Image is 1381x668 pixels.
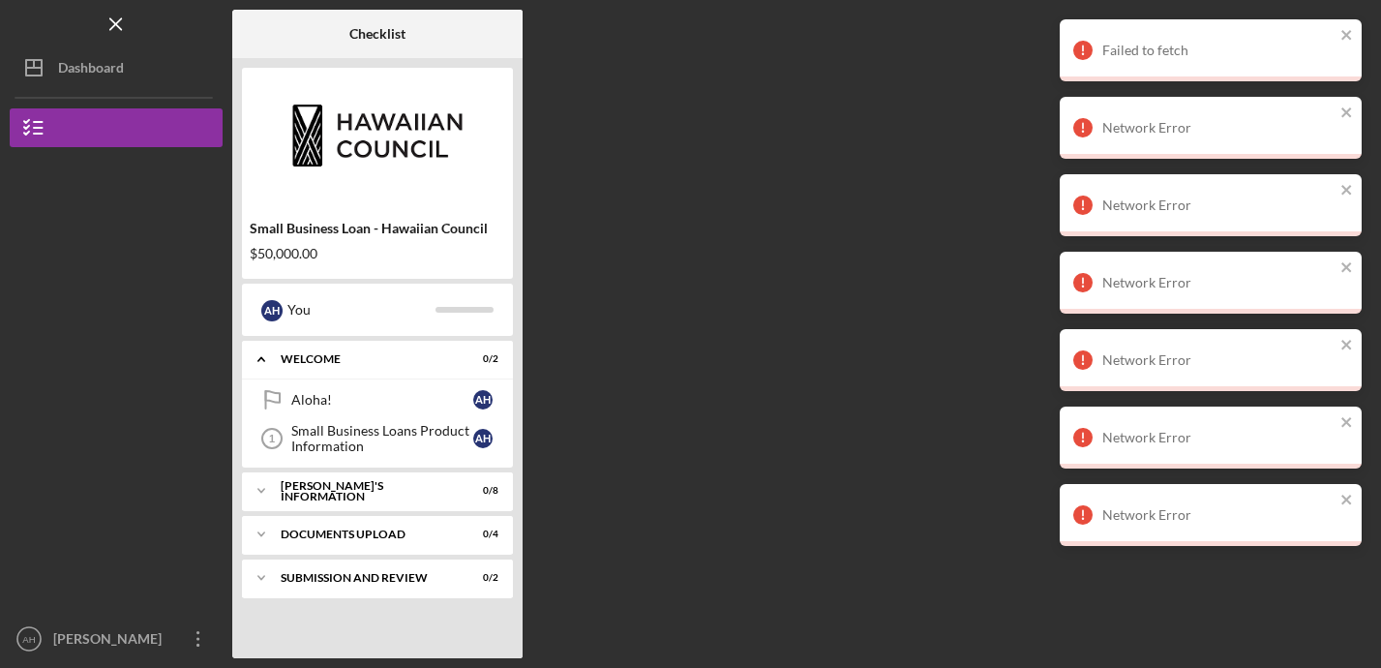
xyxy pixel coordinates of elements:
[281,529,450,540] div: DOCUMENTS UPLOAD
[250,221,505,236] div: Small Business Loan - Hawaiian Council
[464,353,498,365] div: 0 / 2
[10,620,223,658] button: AH[PERSON_NAME]
[1340,105,1354,123] button: close
[10,48,223,87] button: Dashboard
[1340,414,1354,433] button: close
[22,634,35,645] text: AH
[1340,337,1354,355] button: close
[1340,182,1354,200] button: close
[349,26,405,42] b: Checklist
[464,529,498,540] div: 0 / 4
[252,380,503,419] a: Aloha!AH
[464,485,498,497] div: 0 / 8
[1340,492,1354,510] button: close
[1340,259,1354,278] button: close
[1102,430,1335,445] div: Network Error
[291,392,473,408] div: Aloha!
[261,300,283,321] div: A H
[1102,197,1335,213] div: Network Error
[242,77,513,194] img: Product logo
[464,572,498,584] div: 0 / 2
[1102,43,1335,58] div: Failed to fetch
[1102,275,1335,290] div: Network Error
[58,48,124,92] div: Dashboard
[291,423,473,454] div: Small Business Loans Product Information
[287,293,435,326] div: You
[281,480,450,502] div: [PERSON_NAME]'S INFORMATION
[250,246,505,261] div: $50,000.00
[281,572,450,584] div: SUBMISSION AND REVIEW
[1102,120,1335,136] div: Network Error
[473,429,493,448] div: A H
[269,433,275,444] tspan: 1
[1340,27,1354,46] button: close
[1102,507,1335,523] div: Network Error
[473,390,493,410] div: A H
[48,620,174,663] div: [PERSON_NAME]
[252,419,503,458] a: 1Small Business Loans Product InformationAH
[281,353,450,365] div: WELCOME
[1102,352,1335,368] div: Network Error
